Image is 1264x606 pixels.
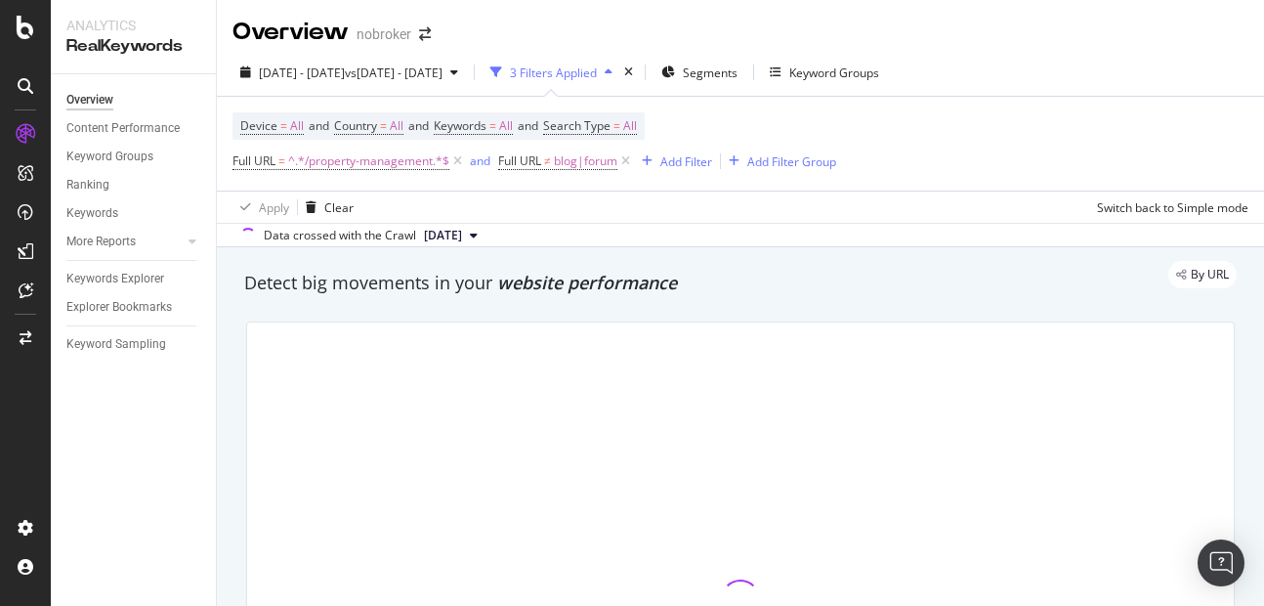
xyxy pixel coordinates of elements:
div: Overview [232,16,349,49]
span: and [309,117,329,134]
a: Keywords Explorer [66,269,202,289]
div: RealKeywords [66,35,200,58]
div: Keywords Explorer [66,269,164,289]
span: = [380,117,387,134]
div: Explorer Bookmarks [66,297,172,318]
button: and [470,151,490,170]
button: Apply [232,192,289,223]
span: Country [334,117,377,134]
span: All [390,112,403,140]
a: Explorer Bookmarks [66,297,202,318]
span: [DATE] - [DATE] [259,65,345,81]
span: All [290,112,304,140]
span: = [278,152,285,169]
span: = [489,117,496,134]
div: Keyword Groups [789,65,879,81]
span: Keywords [434,117,486,134]
div: Apply [259,199,289,216]
div: Switch back to Simple mode [1097,199,1248,216]
a: Keywords [66,203,202,224]
div: Analytics [66,16,200,35]
span: 2025 Sep. 1st [424,227,462,244]
span: and [518,117,538,134]
div: Data crossed with the Crawl [264,227,416,244]
div: Content Performance [66,118,180,139]
div: Ranking [66,175,109,195]
a: More Reports [66,232,183,252]
span: ≠ [544,152,551,169]
a: Ranking [66,175,202,195]
span: Search Type [543,117,611,134]
button: Add Filter Group [721,150,836,173]
div: Add Filter [660,153,712,170]
div: times [620,63,637,82]
div: Add Filter Group [747,153,836,170]
div: and [470,152,490,169]
div: nobroker [357,24,411,44]
button: [DATE] [416,224,485,247]
a: Content Performance [66,118,202,139]
button: 3 Filters Applied [483,57,620,88]
span: By URL [1191,269,1229,281]
a: Keyword Groups [66,147,202,167]
button: Segments [653,57,745,88]
div: arrow-right-arrow-left [419,27,431,41]
button: [DATE] - [DATE]vs[DATE] - [DATE] [232,57,466,88]
button: Clear [298,192,354,223]
div: 3 Filters Applied [510,65,597,81]
span: = [280,117,287,134]
button: Switch back to Simple mode [1089,192,1248,223]
span: All [623,112,637,140]
div: Overview [66,90,113,110]
a: Keyword Sampling [66,334,202,355]
span: and [408,117,429,134]
span: Full URL [498,152,541,169]
div: Clear [324,199,354,216]
a: Overview [66,90,202,110]
div: Keyword Groups [66,147,153,167]
div: Open Intercom Messenger [1198,540,1244,586]
span: Full URL [232,152,275,169]
span: Segments [683,65,737,81]
div: Keyword Sampling [66,334,166,355]
span: Device [240,117,277,134]
span: ^.*/property-management.*$ [288,148,449,175]
span: blog|forum [554,148,617,175]
span: = [613,117,620,134]
button: Add Filter [634,150,712,173]
div: Keywords [66,203,118,224]
span: vs [DATE] - [DATE] [345,65,442,81]
div: legacy label [1168,261,1237,288]
span: All [499,112,513,140]
button: Keyword Groups [762,57,887,88]
div: More Reports [66,232,136,252]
